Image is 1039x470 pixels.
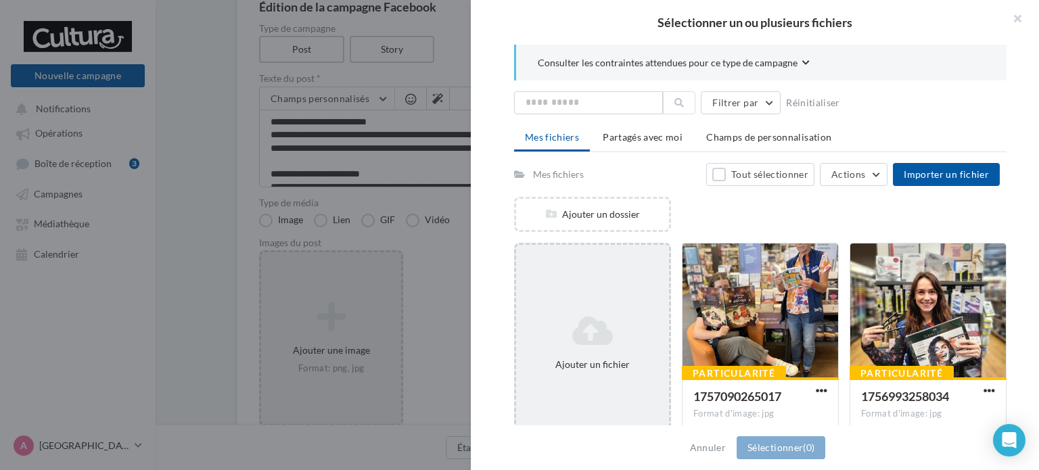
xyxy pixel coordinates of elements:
span: Actions [831,168,865,180]
button: Réinitialiser [781,95,846,111]
div: Mes fichiers [533,168,584,181]
div: Format d'image: jpg [861,408,995,420]
button: Importer un fichier [893,163,1000,186]
div: Particularité [850,366,954,381]
span: 1756993258034 [861,389,949,404]
span: Importer un fichier [904,168,989,180]
div: Particularité [682,366,786,381]
div: Ajouter un fichier [522,358,664,371]
div: Ajouter un dossier [516,208,669,221]
span: Partagés avec moi [603,131,683,143]
button: Annuler [685,440,731,456]
span: Mes fichiers [525,131,579,143]
span: Champs de personnalisation [706,131,831,143]
span: 1757090265017 [693,389,781,404]
span: Consulter les contraintes attendues pour ce type de campagne [538,56,798,70]
button: Sélectionner(0) [737,436,825,459]
button: Filtrer par [701,91,781,114]
div: Format d'image: jpg [693,408,827,420]
button: Consulter les contraintes attendues pour ce type de campagne [538,55,810,72]
h2: Sélectionner un ou plusieurs fichiers [492,16,1017,28]
button: Actions [820,163,887,186]
span: (0) [803,442,814,453]
div: Open Intercom Messenger [993,424,1025,456]
button: Tout sélectionner [706,163,814,186]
